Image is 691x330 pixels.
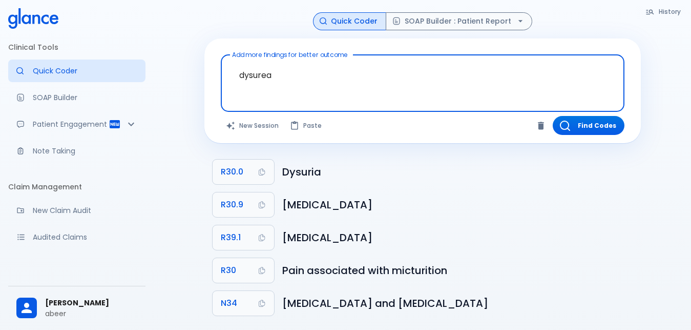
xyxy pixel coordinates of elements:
[285,116,328,135] button: Paste from clipboard
[8,35,145,60] li: Clinical Tools
[8,226,145,248] a: View audited claims
[8,174,145,199] li: Claim Management
[33,92,137,103] p: SOAP Builder
[8,113,145,135] div: Patient Reports & Referrals
[640,4,687,19] button: History
[282,197,633,213] h6: Painful micturition, unspecified
[33,66,137,76] p: Quick Coder
[221,230,241,245] span: R39.1
[213,291,274,316] button: Copy Code N34 to clipboard
[33,146,137,156] p: Note Taking
[386,12,532,30] button: SOAP Builder : Patient Report
[221,116,285,135] button: Clears all inputs and results.
[533,118,549,133] button: Clear
[553,116,624,135] button: Find Codes
[221,165,243,179] span: R30.0
[221,296,237,310] span: N34
[8,86,145,109] a: Docugen: Compose a clinical documentation in seconds
[213,225,274,250] button: Copy Code R39.1 to clipboard
[213,192,274,217] button: Copy Code R30.9 to clipboard
[8,253,145,275] a: Monitor progress of claim corrections
[8,199,145,222] a: Audit a new claim
[282,229,633,246] h6: Other difficulties with micturition
[228,59,617,91] textarea: dysurea
[313,12,386,30] button: Quick Coder
[33,232,137,242] p: Audited Claims
[45,308,137,319] p: abeer
[221,263,236,278] span: R30
[221,198,243,212] span: R30.9
[282,262,633,279] h6: Pain associated with micturition
[282,295,633,312] h6: Urethritis and urethral syndrome
[8,290,145,326] div: [PERSON_NAME]abeer
[213,258,274,283] button: Copy Code R30 to clipboard
[282,164,633,180] h6: Dysuria
[8,60,145,82] a: Moramiz: Find ICD10AM codes instantly
[213,160,274,184] button: Copy Code R30.0 to clipboard
[33,119,109,129] p: Patient Engagement
[8,140,145,162] a: Advanced note-taking
[45,298,137,308] span: [PERSON_NAME]
[33,205,137,216] p: New Claim Audit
